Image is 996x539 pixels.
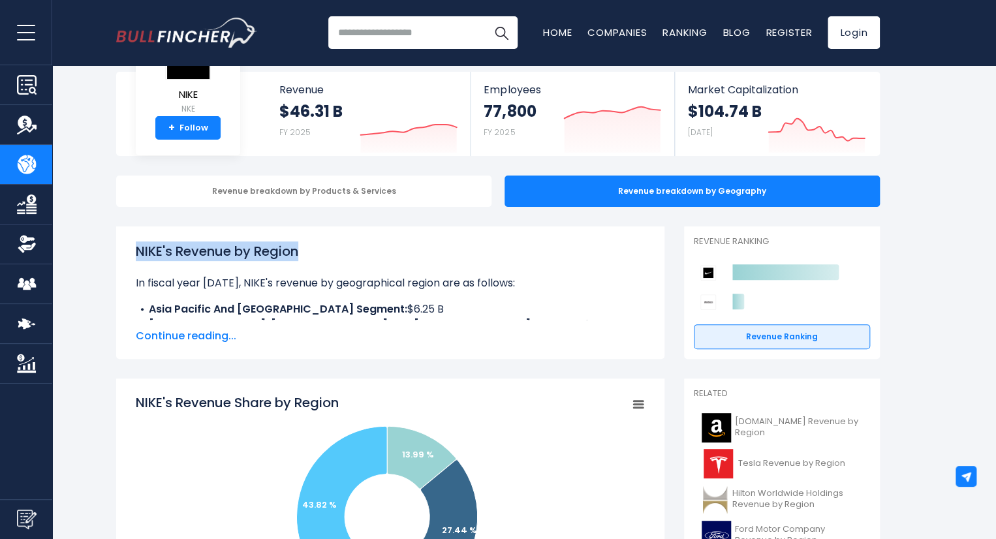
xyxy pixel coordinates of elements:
[136,301,645,317] li: $6.25 B
[165,89,211,100] span: NIKE
[402,448,434,461] text: 13.99 %
[164,35,211,117] a: NIKE NKE
[136,317,645,333] li: $12.26 B
[136,393,339,412] tspan: NIKE's Revenue Share by Region
[694,446,870,482] a: Tesla Revenue by Region
[471,72,674,156] a: Employees 77,800 FY 2025
[702,449,734,478] img: TSLA logo
[302,499,337,511] text: 43.82 %
[136,275,645,291] p: In fiscal year [DATE], NIKE's revenue by geographical region are as follows:
[694,482,870,517] a: Hilton Worldwide Holdings Revenue by Region
[485,16,518,49] button: Search
[675,72,879,156] a: Market Capitalization $104.74 B [DATE]
[484,101,536,121] strong: 77,800
[587,25,647,39] a: Companies
[165,103,211,115] small: NKE
[543,25,572,39] a: Home
[688,127,713,138] small: [DATE]
[155,116,221,140] a: +Follow
[694,324,870,349] a: Revenue Ranking
[279,101,343,121] strong: $46.31 B
[484,127,515,138] small: FY 2025
[694,388,870,399] p: Related
[442,524,477,536] text: 27.44 %
[116,176,491,207] div: Revenue breakdown by Products & Services
[700,265,716,281] img: NIKE competitors logo
[688,101,762,121] strong: $104.74 B
[279,84,458,96] span: Revenue
[738,458,845,469] span: Tesla Revenue by Region
[723,25,750,39] a: Blog
[266,72,471,156] a: Revenue $46.31 B FY 2025
[732,488,862,510] span: Hilton Worldwide Holdings Revenue by Region
[116,18,257,48] a: Go to homepage
[735,416,862,439] span: [DOMAIN_NAME] Revenue by Region
[662,25,707,39] a: Ranking
[694,410,870,446] a: [DOMAIN_NAME] Revenue by Region
[702,485,728,514] img: HLT logo
[279,127,311,138] small: FY 2025
[694,236,870,247] p: Revenue Ranking
[17,234,37,254] img: Ownership
[700,294,716,310] img: Deckers Outdoor Corporation competitors logo
[168,122,175,134] strong: +
[484,84,661,96] span: Employees
[136,241,645,261] h1: NIKE's Revenue by Region
[149,317,584,332] b: [GEOGRAPHIC_DATA], [GEOGRAPHIC_DATA] And [GEOGRAPHIC_DATA] Segment:
[688,84,865,96] span: Market Capitalization
[136,328,645,344] span: Continue reading...
[766,25,812,39] a: Register
[828,16,880,49] a: Login
[116,18,257,48] img: Bullfincher logo
[505,176,880,207] div: Revenue breakdown by Geography
[149,301,407,316] b: Asia Pacific And [GEOGRAPHIC_DATA] Segment:
[702,413,731,442] img: AMZN logo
